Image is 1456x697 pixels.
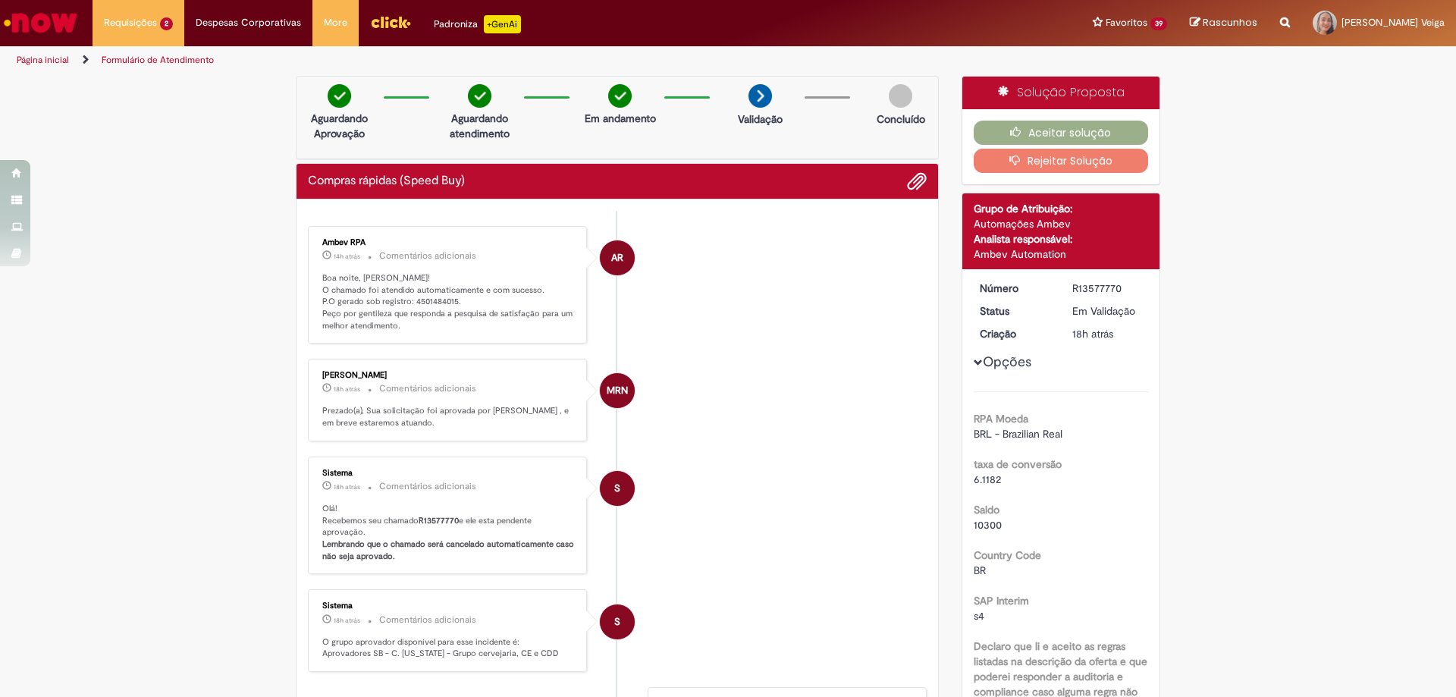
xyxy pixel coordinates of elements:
[102,54,214,66] a: Formulário de Atendimento
[974,473,1001,486] span: 6.1182
[334,616,360,625] time: 29/09/2025 15:32:29
[324,15,347,30] span: More
[468,84,491,108] img: check-circle-green.png
[968,326,1062,341] dt: Criação
[322,469,575,478] div: Sistema
[889,84,912,108] img: img-circle-grey.png
[379,250,476,262] small: Comentários adicionais
[370,11,411,33] img: click_logo_yellow_360x200.png
[443,111,516,141] p: Aguardando atendimento
[196,15,301,30] span: Despesas Corporativas
[907,171,927,191] button: Adicionar anexos
[104,15,157,30] span: Requisições
[1203,15,1257,30] span: Rascunhos
[607,372,628,409] span: MRN
[1190,16,1257,30] a: Rascunhos
[17,54,69,66] a: Página inicial
[974,518,1002,532] span: 10300
[748,84,772,108] img: arrow-next.png
[1072,327,1113,341] time: 29/09/2025 15:32:21
[322,503,575,563] p: Olá! Recebemos seu chamado e ele esta pendente aprovação.
[974,503,999,516] b: Saldo
[614,604,620,640] span: S
[419,515,459,526] b: R13577770
[600,373,635,408] div: Mario Romano Neto
[877,111,925,127] p: Concluído
[322,272,575,332] p: Boa noite, [PERSON_NAME]! O chamado foi atendido automaticamente e com sucesso. P.O gerado sob re...
[2,8,80,38] img: ServiceNow
[600,471,635,506] div: System
[1072,326,1143,341] div: 29/09/2025 15:32:21
[484,15,521,33] p: +GenAi
[334,252,360,261] span: 14h atrás
[322,538,576,562] b: Lembrando que o chamado será cancelado automaticamente caso não seja aprovado.
[974,609,984,623] span: s4
[308,174,465,188] h2: Compras rápidas (Speed Buy) Histórico de tíquete
[974,564,986,577] span: BR
[434,15,521,33] div: Padroniza
[968,303,1062,319] dt: Status
[1072,281,1143,296] div: R13577770
[974,548,1041,562] b: Country Code
[974,231,1149,246] div: Analista responsável:
[600,240,635,275] div: Ambev RPA
[974,594,1029,608] b: SAP Interim
[334,252,360,261] time: 29/09/2025 18:58:13
[962,77,1160,109] div: Solução Proposta
[974,149,1149,173] button: Rejeitar Solução
[379,614,476,626] small: Comentários adicionais
[974,121,1149,145] button: Aceitar solução
[334,616,360,625] span: 18h atrás
[1072,327,1113,341] span: 18h atrás
[1341,16,1445,29] span: [PERSON_NAME] Veiga
[379,480,476,493] small: Comentários adicionais
[608,84,632,108] img: check-circle-green.png
[322,405,575,429] p: Prezado(a), Sua solicitação foi aprovada por [PERSON_NAME] , e em breve estaremos atuando.
[1150,17,1167,30] span: 39
[334,482,360,491] span: 18h atrás
[974,201,1149,216] div: Grupo de Atribuição:
[614,470,620,507] span: S
[11,46,959,74] ul: Trilhas de página
[974,427,1062,441] span: BRL - Brazilian Real
[328,84,351,108] img: check-circle-green.png
[968,281,1062,296] dt: Número
[974,246,1149,262] div: Ambev Automation
[303,111,376,141] p: Aguardando Aprovação
[322,238,575,247] div: Ambev RPA
[1106,15,1147,30] span: Favoritos
[334,385,360,394] span: 18h atrás
[974,457,1062,471] b: taxa de conversão
[1072,303,1143,319] div: Em Validação
[334,482,360,491] time: 29/09/2025 15:32:33
[585,111,656,126] p: Em andamento
[379,382,476,395] small: Comentários adicionais
[974,412,1028,425] b: RPA Moeda
[611,240,623,276] span: AR
[322,601,575,611] div: Sistema
[160,17,173,30] span: 2
[600,604,635,639] div: System
[322,636,575,660] p: O grupo aprovador disponível para esse incidente é: Aprovadores SB - C. [US_STATE] - Grupo cervej...
[322,371,575,380] div: [PERSON_NAME]
[974,216,1149,231] div: Automações Ambev
[738,111,783,127] p: Validação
